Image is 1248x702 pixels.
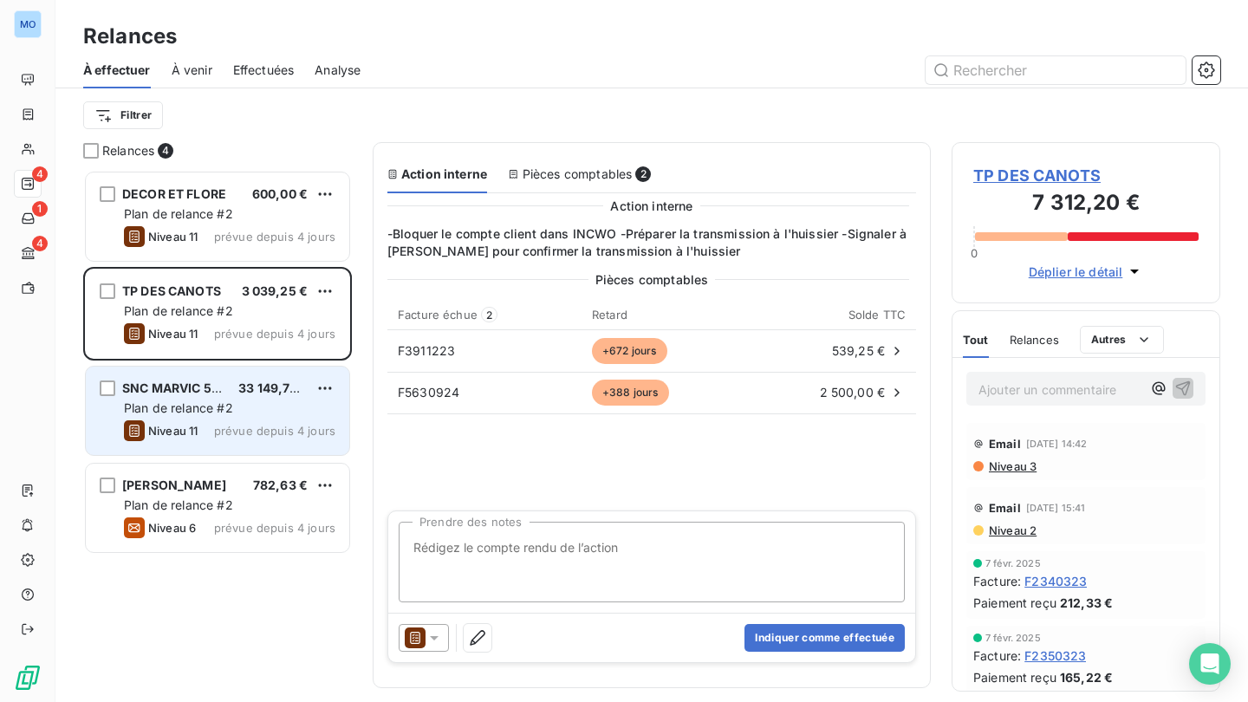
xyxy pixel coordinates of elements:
[973,164,1199,187] span: TP DES CANOTS
[481,307,497,322] span: 2
[848,308,906,322] span: Solde TTC
[122,283,221,298] span: TP DES CANOTS
[148,424,198,438] span: Niveau 11
[592,380,669,406] span: +388 jours
[398,385,459,400] span: F5630924
[122,380,227,395] span: SNC MARVIC 589
[172,62,212,79] span: À venir
[14,664,42,692] img: Logo LeanPay
[963,333,989,347] span: Tout
[595,270,709,289] span: Pièces comptables
[610,197,692,215] span: Action interne
[973,668,1056,686] span: Paiement reçu
[985,633,1041,643] span: 7 févr. 2025
[83,170,352,702] div: grid
[148,521,196,535] span: Niveau 6
[973,594,1056,612] span: Paiement reçu
[233,62,295,79] span: Effectuées
[398,343,455,358] span: F3911223
[32,236,48,251] span: 4
[148,327,198,341] span: Niveau 11
[1189,643,1231,685] div: Open Intercom Messenger
[759,342,906,360] div: 539,25 €
[253,478,308,492] span: 782,63 €
[214,424,335,438] span: prévue depuis 4 jours
[214,521,335,535] span: prévue depuis 4 jours
[1029,263,1123,281] span: Déplier le détail
[1060,594,1113,612] span: 212,33 €
[1010,333,1059,347] span: Relances
[32,166,48,182] span: 4
[1026,439,1088,449] span: [DATE] 14:42
[124,206,233,221] span: Plan de relance #2
[315,62,361,79] span: Analyse
[987,459,1037,473] span: Niveau 3
[242,283,309,298] span: 3 039,25 €
[158,143,173,159] span: 4
[1024,647,1086,665] span: F2350323
[759,384,906,401] div: 2 500,00 €
[592,308,627,322] span: Retard
[214,327,335,341] span: prévue depuis 4 jours
[926,56,1186,84] input: Rechercher
[83,62,151,79] span: À effectuer
[124,303,233,318] span: Plan de relance #2
[971,246,978,260] span: 0
[744,624,905,652] button: Indiquer comme effectuée
[1024,262,1149,282] button: Déplier le détail
[124,497,233,512] span: Plan de relance #2
[214,230,335,244] span: prévue depuis 4 jours
[124,400,233,415] span: Plan de relance #2
[989,437,1021,451] span: Email
[635,166,651,182] span: 2
[1080,326,1164,354] button: Autres
[14,10,42,38] div: MO
[592,338,667,364] span: +672 jours
[83,21,177,52] h3: Relances
[32,201,48,217] span: 1
[387,166,487,183] div: Action interne
[122,478,226,492] span: [PERSON_NAME]
[238,380,309,395] span: 33 149,76 €
[83,101,163,129] button: Filtrer
[398,308,478,322] span: Facture échue
[987,523,1037,537] span: Niveau 2
[1024,572,1087,590] span: F2340323
[387,225,916,260] span: -Bloquer le compte client dans INCWO -Préparer la transmission à l'huissier -Signaler à [PERSON_N...
[989,501,1021,515] span: Email
[973,187,1199,222] h3: 7 312,20 €
[973,647,1021,665] span: Facture :
[122,186,226,201] span: DECOR ET FLORE
[985,558,1041,569] span: 7 févr. 2025
[102,142,154,159] span: Relances
[973,572,1021,590] span: Facture :
[1060,668,1113,686] span: 165,22 €
[148,230,198,244] span: Niveau 11
[252,186,308,201] span: 600,00 €
[508,166,651,183] div: Pièces comptables
[1026,503,1086,513] span: [DATE] 15:41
